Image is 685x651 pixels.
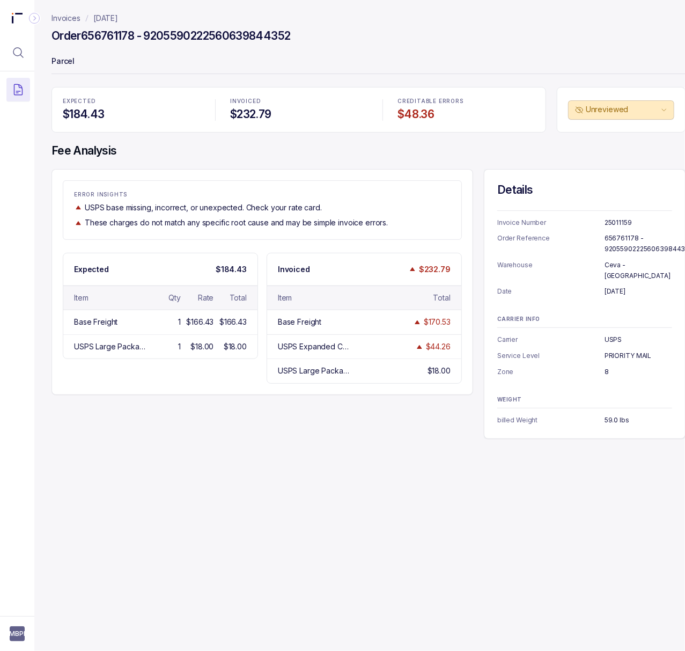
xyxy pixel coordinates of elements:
[568,100,674,120] button: Unreviewed
[93,13,118,24] a: [DATE]
[397,107,535,122] h4: $48.36
[497,350,605,361] p: Service Level
[497,233,605,254] p: Order Reference
[605,286,672,297] p: [DATE]
[230,98,367,105] p: INVOICED
[428,365,451,376] div: $18.00
[497,217,672,297] ul: Information Summary
[419,264,451,275] p: $232.79
[216,264,247,275] p: $184.43
[497,334,605,345] p: Carrier
[397,98,535,105] p: CREDITABLE ERRORS
[426,341,451,352] div: $44.26
[6,41,30,64] button: Menu Icon Button MagnifyingGlassIcon
[408,265,417,273] img: trend image
[605,367,672,377] p: 8
[74,203,83,211] img: trend image
[497,182,672,198] h4: Details
[63,107,200,122] h4: $184.43
[51,13,80,24] a: Invoices
[190,341,213,352] div: $18.00
[74,219,83,227] img: trend image
[605,260,672,281] p: Ceva - [GEOGRAPHIC_DATA]
[278,292,292,303] div: Item
[278,264,310,275] p: Invoiced
[433,292,451,303] div: Total
[74,292,88,303] div: Item
[28,12,41,25] div: Collapse Icon
[224,341,247,352] div: $18.00
[497,415,672,426] ul: Information Summary
[74,317,117,327] div: Base Freight
[497,316,672,323] p: CARRIER INFO
[278,365,351,376] div: USPS Large Package Surcharge
[168,292,181,303] div: Qty
[278,317,321,327] div: Base Freight
[230,292,247,303] div: Total
[605,350,672,361] p: PRIORITY MAIL
[424,317,451,327] div: $170.53
[85,217,388,228] p: These charges do not match any specific root cause and may be simple invoice errors.
[605,334,672,345] p: USPS
[497,415,605,426] p: billed Weight
[605,415,672,426] p: 59.0 lbs
[230,107,367,122] h4: $232.79
[413,318,422,326] img: trend image
[51,28,290,43] h4: Order 656761178 - 9205590222560639844352
[10,626,25,641] button: User initials
[497,334,672,377] ul: Information Summary
[497,260,605,281] p: Warehouse
[74,264,109,275] p: Expected
[74,192,451,198] p: ERROR INSIGHTS
[85,202,322,213] p: USPS base missing, incorrect, or unexpected. Check your rate card.
[6,78,30,101] button: Menu Icon Button DocumentTextIcon
[74,341,148,352] div: USPS Large Package Surcharge
[415,343,424,351] img: trend image
[178,341,181,352] div: 1
[497,397,672,403] p: WEIGHT
[497,286,605,297] p: Date
[219,317,247,327] div: $166.43
[586,104,659,115] p: Unreviewed
[497,367,605,377] p: Zone
[186,317,213,327] div: $166.43
[497,217,605,228] p: Invoice Number
[63,98,200,105] p: EXPECTED
[178,317,181,327] div: 1
[278,341,351,352] div: USPS Expanded Carrier Fee
[605,217,672,228] p: 25011159
[51,13,118,24] nav: breadcrumb
[198,292,213,303] div: Rate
